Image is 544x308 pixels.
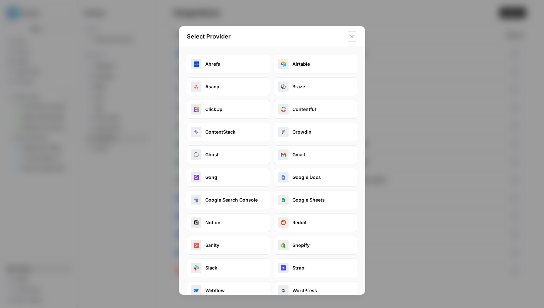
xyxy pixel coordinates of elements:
[194,61,199,67] img: ahrefs
[194,129,199,135] img: contentstack
[274,145,357,164] button: gmailGmail
[194,175,199,180] img: gong
[187,281,270,300] button: webflow_oauthWebflow
[274,100,357,119] button: contentfulContentful
[194,197,199,203] img: google_search_console
[274,77,357,96] button: brazeBraze
[187,123,270,141] button: contentstackContentStack
[281,175,286,180] img: google_docs
[194,265,199,270] img: slack
[281,107,286,112] img: contentful
[194,288,199,293] img: webflow_oauth
[281,220,286,225] img: reddit
[274,236,357,255] button: shopifyShopify
[281,129,286,135] img: crowdin
[274,281,357,300] button: wordpressWordPress
[347,31,357,42] button: Close modal
[187,168,270,187] button: gongGong
[274,123,357,141] button: crowdinCrowdin
[281,84,286,89] img: braze
[187,191,270,209] button: google_search_consoleGoogle Search Console
[274,213,357,232] button: redditReddit
[281,197,286,203] img: google_sheets
[194,152,199,157] img: ghost
[281,288,286,293] img: wordpress
[187,236,270,255] button: sanitySanity
[194,220,199,225] img: notion
[274,55,357,73] button: airtable_oauthAirtable
[281,243,286,248] img: shopify
[281,61,286,67] img: airtable_oauth
[194,107,199,112] img: clickup
[194,84,199,89] img: asana
[194,243,199,248] img: sanity
[187,32,343,41] h2: Select Provider
[274,258,357,277] button: strapiStrapi
[187,100,270,119] button: clickupClickUp
[274,168,357,187] button: google_docsGoogle Docs
[274,191,357,209] button: google_sheetsGoogle Sheets
[187,258,270,277] button: slackSlack
[187,145,270,164] button: ghostGhost
[187,213,270,232] button: notionNotion
[187,77,270,96] button: asanaAsana
[187,55,270,73] button: ahrefsAhrefs
[281,152,286,157] img: gmail
[281,265,286,270] img: strapi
